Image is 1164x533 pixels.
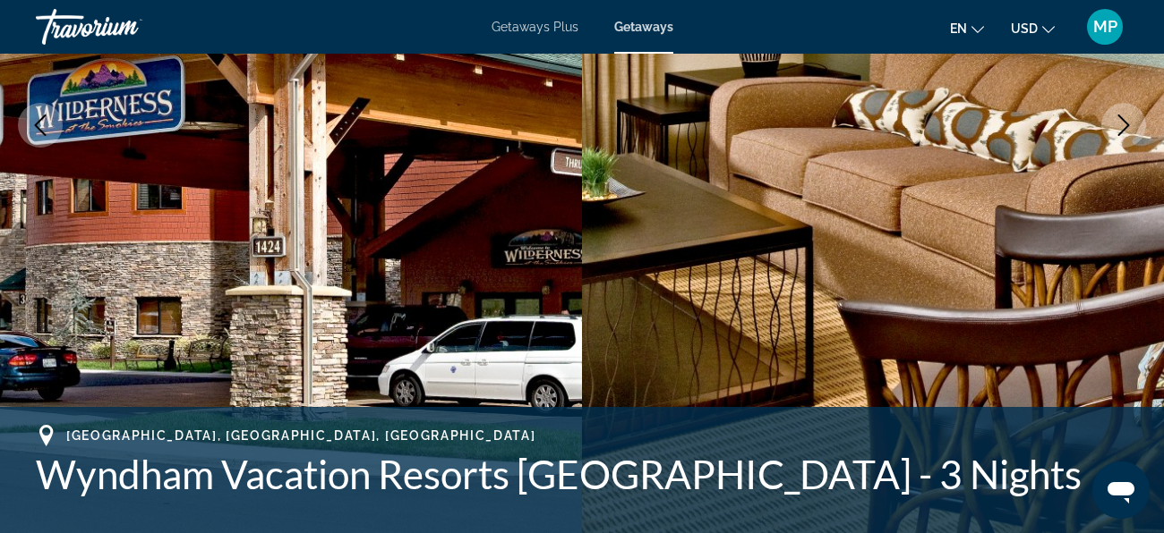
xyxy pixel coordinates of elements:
a: Getaways [614,20,673,34]
iframe: Button to launch messaging window [1092,461,1150,519]
button: Next image [1101,103,1146,148]
a: Travorium [36,4,215,50]
button: Change language [950,15,984,41]
button: Change currency [1011,15,1055,41]
a: Getaways Plus [492,20,578,34]
span: en [950,21,967,36]
h1: Wyndham Vacation Resorts [GEOGRAPHIC_DATA] - 3 Nights [36,451,1128,497]
button: Previous image [18,103,63,148]
span: USD [1011,21,1038,36]
span: MP [1093,18,1117,36]
span: [GEOGRAPHIC_DATA], [GEOGRAPHIC_DATA], [GEOGRAPHIC_DATA] [66,428,535,443]
button: User Menu [1082,8,1128,46]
